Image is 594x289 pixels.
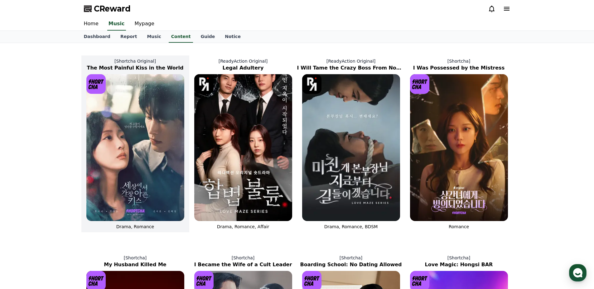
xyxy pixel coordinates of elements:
a: [Shortcha Original] The Most Painful Kiss in the World The Most Painful Kiss in the World [object... [81,53,189,235]
span: 설정 [96,207,104,212]
span: 대화 [57,207,65,212]
a: Mypage [130,17,159,31]
a: [ReadyAction Original] Legal Adultery Legal Adultery [object Object] Logo Drama, Romance, Affair [189,53,297,235]
span: Romance [449,224,469,229]
img: I Was Possessed by the Mistress [410,74,508,221]
p: [Shortcha] [297,255,405,261]
a: 대화 [41,198,80,213]
a: [ReadyAction Original] I Will Tame the Crazy Boss From Now On I Will Tame the Crazy Boss From Now... [297,53,405,235]
p: [Shortcha] [405,58,513,64]
a: Dashboard [79,31,115,43]
a: Content [169,31,193,43]
a: 홈 [2,198,41,213]
h2: Love Magic: Hongsi BAR [405,261,513,268]
h2: Legal Adultery [189,64,297,72]
h2: I Will Tame the Crazy Boss From Now On [297,64,405,72]
img: I Will Tame the Crazy Boss From Now On [302,74,400,221]
span: Drama, Romance, BDSM [324,224,378,229]
img: [object Object] Logo [86,74,106,94]
span: 홈 [20,207,23,212]
h2: I Was Possessed by the Mistress [405,64,513,72]
img: [object Object] Logo [410,74,430,94]
img: [object Object] Logo [194,74,214,94]
p: [ReadyAction Original] [189,58,297,64]
span: Drama, Romance [116,224,154,229]
p: [Shortcha] [405,255,513,261]
img: Legal Adultery [194,74,292,221]
a: 설정 [80,198,120,213]
img: [object Object] Logo [302,74,322,94]
a: Notice [220,31,246,43]
h2: I Became the Wife of a Cult Leader [189,261,297,268]
p: [ReadyAction Original] [297,58,405,64]
h2: Boarding School: No Dating Allowed [297,261,405,268]
h2: The Most Painful Kiss in the World [81,64,189,72]
a: Music [107,17,126,31]
p: [Shortcha Original] [81,58,189,64]
p: [Shortcha] [189,255,297,261]
a: Music [142,31,166,43]
a: Report [115,31,142,43]
a: CReward [84,4,131,14]
img: The Most Painful Kiss in the World [86,74,184,221]
a: Guide [196,31,220,43]
a: Home [79,17,104,31]
a: [Shortcha] I Was Possessed by the Mistress I Was Possessed by the Mistress [object Object] Logo R... [405,53,513,235]
span: Drama, Romance, Affair [217,224,269,229]
p: [Shortcha] [81,255,189,261]
h2: My Husband Killed Me [81,261,189,268]
span: CReward [94,4,131,14]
